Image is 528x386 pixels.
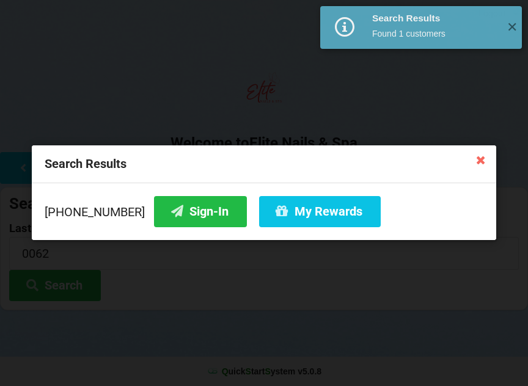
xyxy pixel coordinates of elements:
[45,196,483,227] div: [PHONE_NUMBER]
[154,196,247,227] button: Sign-In
[372,27,497,40] div: Found 1 customers
[32,145,496,183] div: Search Results
[372,12,497,24] div: Search Results
[259,196,381,227] button: My Rewards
